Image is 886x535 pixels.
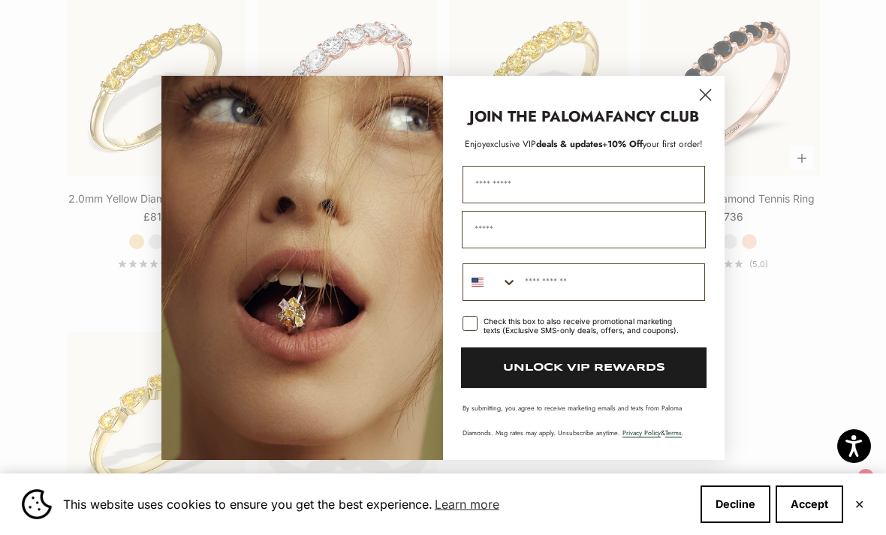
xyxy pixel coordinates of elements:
a: Privacy Policy [622,428,661,437]
a: Terms [665,428,682,437]
span: exclusive VIP [486,137,536,151]
strong: FANCY CLUB [605,106,699,128]
span: 10% Off [607,137,643,151]
input: Email [462,211,706,248]
button: Close [854,500,864,509]
button: UNLOCK VIP REWARDS [461,347,707,388]
a: Learn more [432,493,502,515]
img: Loading... [161,76,443,460]
input: Phone Number [517,264,704,300]
span: This website uses cookies to ensure you get the best experience. [63,493,689,515]
img: United States [472,276,484,288]
span: deals & updates [486,137,602,151]
span: + your first order! [602,137,703,151]
button: Accept [776,485,843,523]
p: By submitting, you agree to receive marketing emails and texts from Paloma Diamonds. Msg rates ma... [463,403,705,437]
button: Close dialog [692,82,719,108]
button: Search Countries [463,264,517,300]
img: Cookie banner [22,489,52,519]
strong: JOIN THE PALOMA [469,106,605,128]
button: Decline [701,485,770,523]
span: Enjoy [465,137,486,151]
span: & . [622,428,684,437]
input: First Name [463,166,705,203]
div: Check this box to also receive promotional marketing texts (Exclusive SMS-only deals, offers, and... [484,317,687,335]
